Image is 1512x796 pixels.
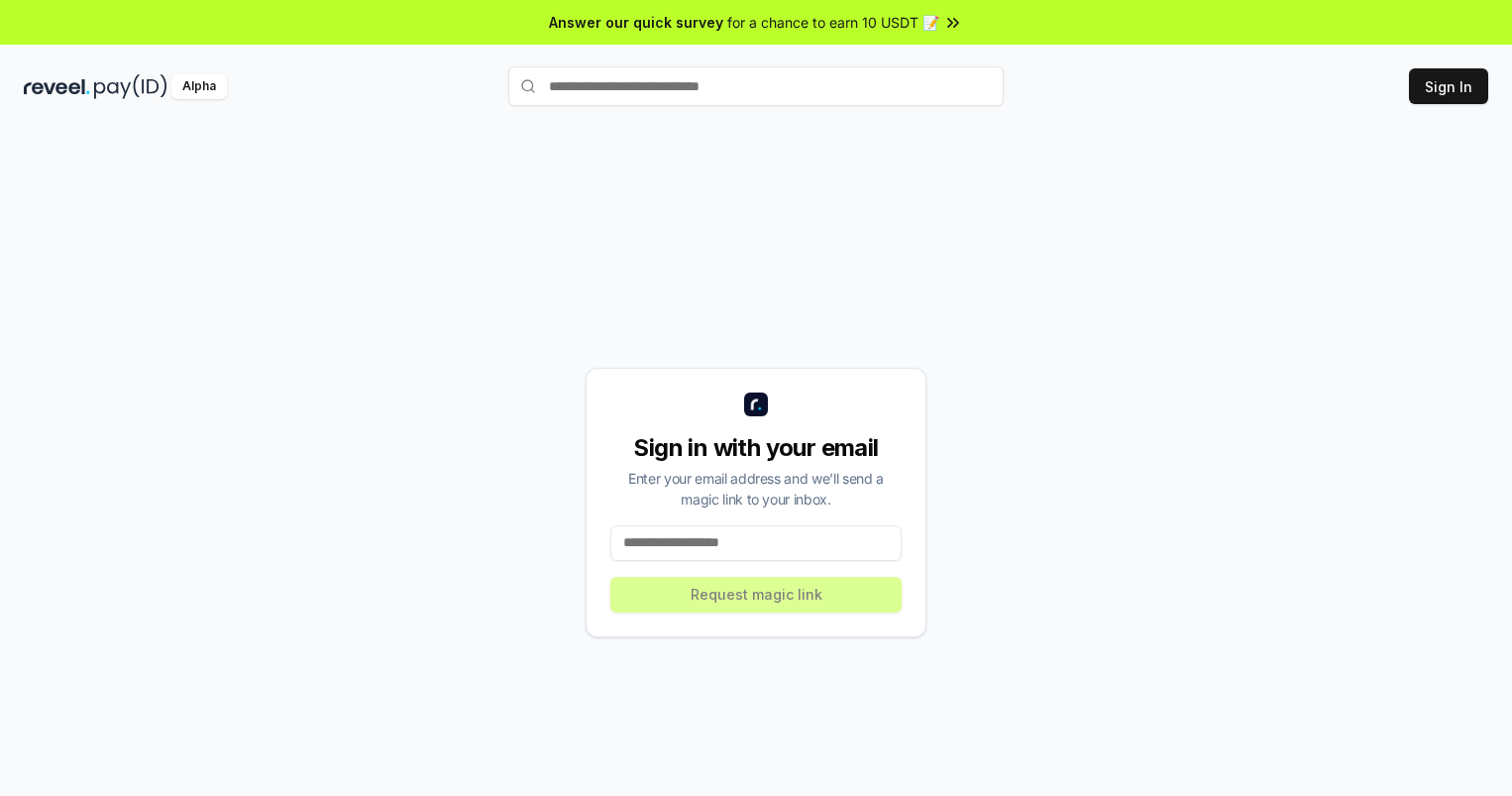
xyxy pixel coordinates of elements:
img: pay_id [94,74,167,99]
div: Enter your email address and we’ll send a magic link to your inbox. [610,468,902,510]
div: Alpha [171,74,227,99]
span: for a chance to earn 10 USDT 📝 [727,12,939,33]
img: logo_small [744,393,768,416]
img: reveel_dark [24,74,90,99]
div: Sign in with your email [610,432,902,464]
button: Sign In [1409,68,1488,104]
span: Answer our quick survey [549,12,723,33]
